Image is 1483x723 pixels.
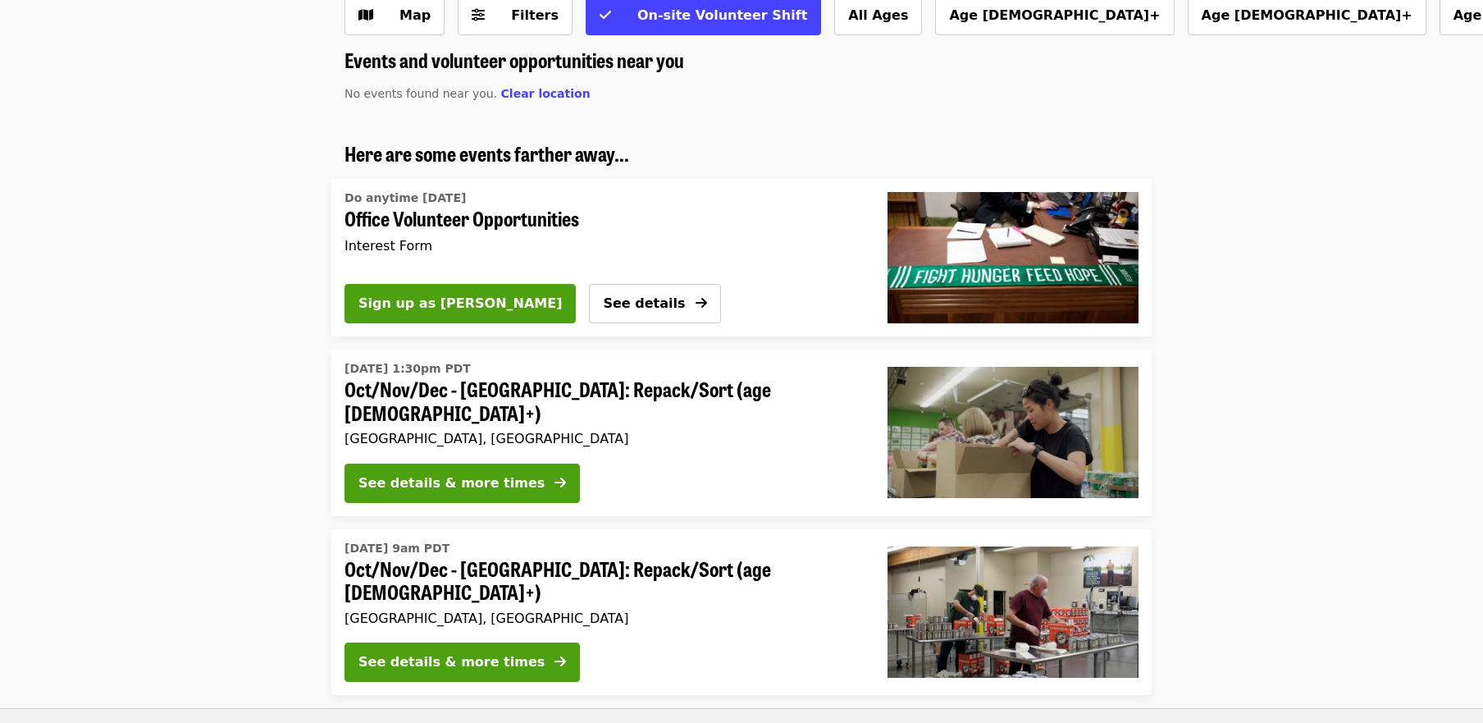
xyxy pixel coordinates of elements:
i: sliders-h icon [472,7,485,23]
button: See details [589,284,720,323]
span: On-site Volunteer Shift [637,7,807,23]
span: No events found near you. [345,87,497,100]
a: Office Volunteer Opportunities [874,179,1152,336]
i: check icon [600,7,611,23]
span: Do anytime [DATE] [345,191,466,204]
div: [GEOGRAPHIC_DATA], [GEOGRAPHIC_DATA] [345,431,861,446]
i: arrow-right icon [554,475,566,491]
span: Here are some events farther away... [345,139,629,167]
span: Clear location [501,87,591,100]
i: arrow-right icon [696,295,707,311]
time: [DATE] 9am PDT [345,540,449,557]
span: Sign up as [PERSON_NAME] [358,294,562,313]
img: Office Volunteer Opportunities organized by Oregon Food Bank [888,192,1138,323]
span: Interest Form [345,238,432,254]
span: See details [603,295,685,311]
div: See details & more times [358,474,545,493]
i: map icon [358,7,373,23]
span: Oct/Nov/Dec - [GEOGRAPHIC_DATA]: Repack/Sort (age [DEMOGRAPHIC_DATA]+) [345,378,861,425]
span: Map [399,7,431,23]
span: Oct/Nov/Dec - [GEOGRAPHIC_DATA]: Repack/Sort (age [DEMOGRAPHIC_DATA]+) [345,557,861,605]
a: See details for "Office Volunteer Opportunities" [345,185,848,263]
i: arrow-right icon [554,654,566,670]
time: [DATE] 1:30pm PDT [345,360,471,378]
div: See details & more times [358,652,545,672]
span: Events and volunteer opportunities near you [345,45,684,74]
span: Filters [511,7,559,23]
a: See details for "Oct/Nov/Dec - Portland: Repack/Sort (age 16+)" [331,529,1152,696]
a: See details for "Oct/Nov/Dec - Portland: Repack/Sort (age 8+)" [331,350,1152,516]
button: See details & more times [345,643,580,682]
span: Office Volunteer Opportunities [345,207,848,231]
img: Oct/Nov/Dec - Portland: Repack/Sort (age 8+) organized by Oregon Food Bank [888,367,1138,498]
button: Sign up as [PERSON_NAME] [345,284,576,323]
button: Clear location [501,85,591,103]
button: See details & more times [345,464,580,503]
div: [GEOGRAPHIC_DATA], [GEOGRAPHIC_DATA] [345,611,861,626]
img: Oct/Nov/Dec - Portland: Repack/Sort (age 16+) organized by Oregon Food Bank [888,547,1138,678]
